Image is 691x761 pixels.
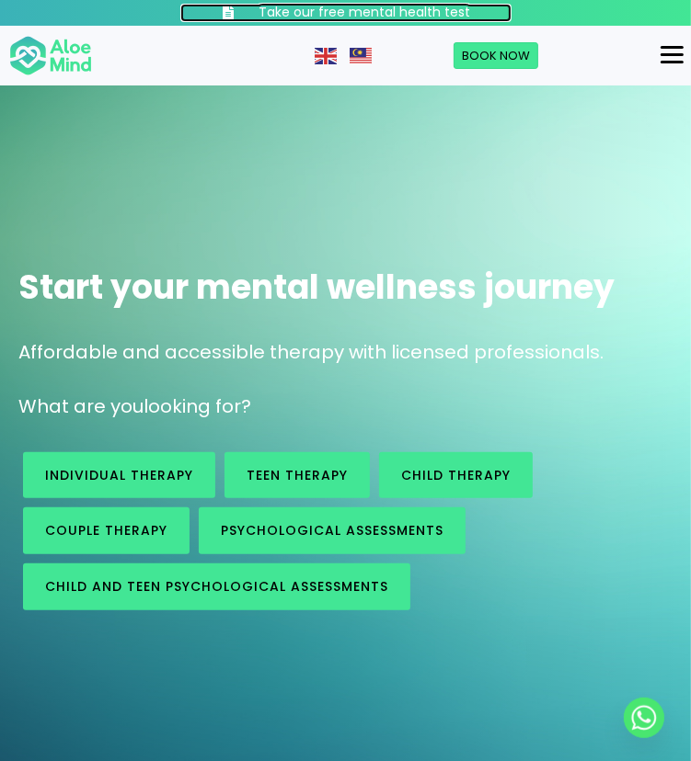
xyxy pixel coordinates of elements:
span: Couple therapy [45,521,167,540]
span: looking for? [144,393,251,419]
span: Child and Teen Psychological assessments [45,577,388,596]
span: Child Therapy [401,466,511,484]
a: Take our free mental health test [180,4,512,22]
a: Couple therapy [23,507,190,554]
img: Aloe mind Logo [9,35,92,77]
span: Book Now [462,47,530,64]
span: Individual therapy [45,466,193,484]
p: Affordable and accessible therapy with licensed professionals. [18,339,673,366]
span: Teen Therapy [247,466,348,484]
img: ms [350,48,372,64]
span: Start your mental wellness journey [18,264,615,311]
img: en [315,48,337,64]
a: Child Therapy [379,452,533,499]
a: Individual therapy [23,452,215,499]
h3: Take our free mental health test [259,4,470,22]
a: Child and Teen Psychological assessments [23,563,410,610]
a: Teen Therapy [225,452,370,499]
span: Psychological assessments [221,521,443,540]
a: Whatsapp [624,698,664,738]
span: What are you [18,393,144,419]
button: Menu [653,40,691,71]
a: English [315,46,339,64]
a: Psychological assessments [199,507,466,554]
a: Book Now [454,42,538,70]
a: Malay [350,46,374,64]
